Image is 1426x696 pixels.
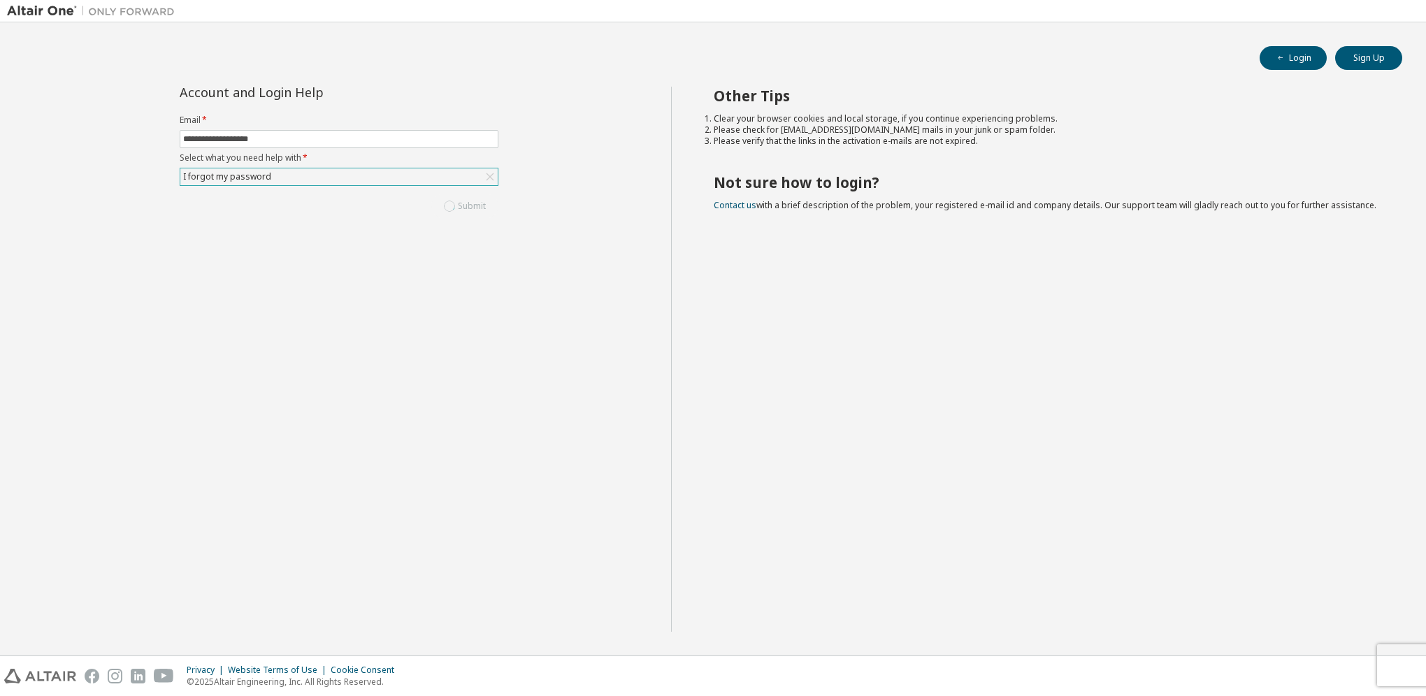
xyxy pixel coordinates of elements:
[714,124,1378,136] li: Please check for [EMAIL_ADDRESS][DOMAIN_NAME] mails in your junk or spam folder.
[131,669,145,683] img: linkedin.svg
[187,676,403,688] p: © 2025 Altair Engineering, Inc. All Rights Reserved.
[108,669,122,683] img: instagram.svg
[180,152,498,164] label: Select what you need help with
[7,4,182,18] img: Altair One
[714,113,1378,124] li: Clear your browser cookies and local storage, if you continue experiencing problems.
[4,669,76,683] img: altair_logo.svg
[85,669,99,683] img: facebook.svg
[228,665,331,676] div: Website Terms of Use
[181,169,273,184] div: I forgot my password
[331,665,403,676] div: Cookie Consent
[187,665,228,676] div: Privacy
[154,669,174,683] img: youtube.svg
[1335,46,1402,70] button: Sign Up
[714,199,756,211] a: Contact us
[714,87,1378,105] h2: Other Tips
[180,87,435,98] div: Account and Login Help
[714,173,1378,191] h2: Not sure how to login?
[1260,46,1327,70] button: Login
[714,199,1376,211] span: with a brief description of the problem, your registered e-mail id and company details. Our suppo...
[180,115,498,126] label: Email
[714,136,1378,147] li: Please verify that the links in the activation e-mails are not expired.
[180,168,498,185] div: I forgot my password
